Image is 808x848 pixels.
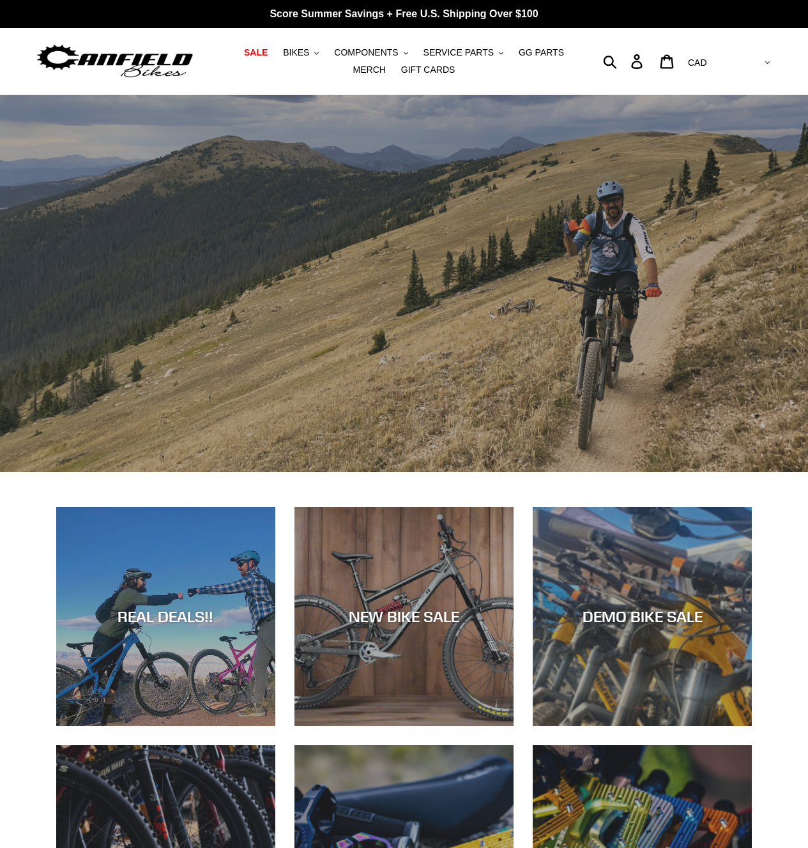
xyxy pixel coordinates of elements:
button: BIKES [277,44,325,61]
span: BIKES [283,47,309,58]
a: NEW BIKE SALE [294,507,514,726]
span: MERCH [353,64,386,75]
a: MERCH [347,61,392,79]
div: NEW BIKE SALE [294,607,514,626]
span: SALE [244,47,268,58]
a: SALE [238,44,274,61]
div: DEMO BIKE SALE [533,607,752,626]
img: Canfield Bikes [35,42,195,82]
button: COMPONENTS [328,44,414,61]
span: SERVICE PARTS [423,47,494,58]
span: GG PARTS [519,47,564,58]
a: REAL DEALS!! [56,507,275,726]
div: REAL DEALS!! [56,607,275,626]
a: DEMO BIKE SALE [533,507,752,726]
a: GIFT CARDS [395,61,462,79]
span: COMPONENTS [334,47,398,58]
span: GIFT CARDS [401,64,455,75]
button: SERVICE PARTS [417,44,510,61]
a: GG PARTS [512,44,570,61]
